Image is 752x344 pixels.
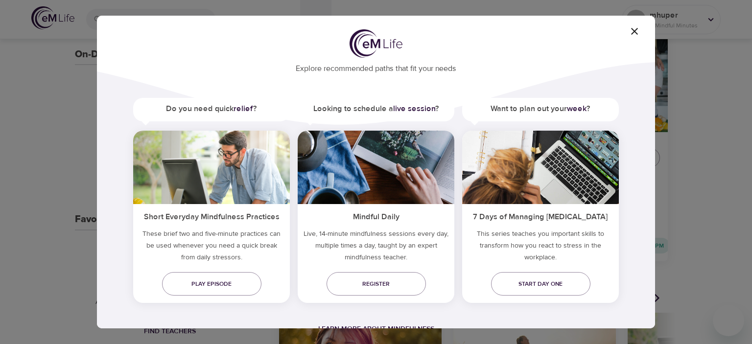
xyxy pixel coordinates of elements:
h5: Looking to schedule a ? [298,98,454,120]
p: Live, 14-minute mindfulness sessions every day, multiple times a day, taught by an expert mindful... [298,228,454,267]
a: relief [234,104,253,114]
p: Explore recommended paths that fit your needs [113,57,639,74]
a: Learn more about mindfulness [318,324,434,333]
a: Play episode [162,272,261,296]
span: Play episode [170,279,254,289]
p: This series teaches you important skills to transform how you react to stress in the workplace. [462,228,619,267]
img: logo [350,29,402,58]
h5: 7 Days of Managing [MEDICAL_DATA] [462,204,619,228]
a: live session [393,104,435,114]
h5: Short Everyday Mindfulness Practices [133,204,290,228]
img: ims [133,131,290,204]
img: ims [298,131,454,204]
h5: Mindful Daily [298,204,454,228]
h5: These brief two and five-minute practices can be used whenever you need a quick break from daily ... [133,228,290,267]
a: week [567,104,587,114]
span: Register [334,279,418,289]
a: Register [327,272,426,296]
h5: Do you need quick ? [133,98,290,120]
span: Start day one [499,279,583,289]
h5: Want to plan out your ? [462,98,619,120]
img: ims [462,131,619,204]
a: Start day one [491,272,590,296]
